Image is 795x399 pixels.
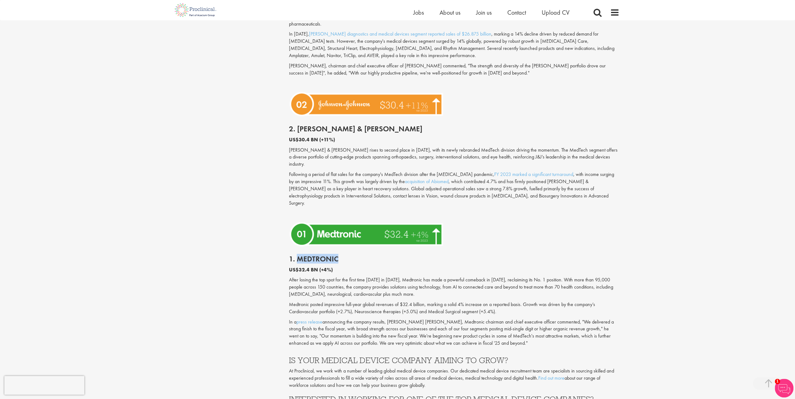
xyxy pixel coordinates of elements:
p: At Proclinical, we work with a number of leading global medical device companies. Our dedicated m... [289,367,619,389]
b: US$30.4 BN (+11%) [289,136,335,143]
a: Join us [476,8,492,17]
a: Find out more [538,375,564,381]
p: After losing the top spot for the first time [DATE] in [DATE], Medtronic has made a powerful come... [289,276,619,298]
a: FY 2023 marked a significant turnaround [494,171,573,178]
img: Chatbot [775,379,793,397]
a: acquisition of Abiomed [405,178,449,185]
p: Medtronic posted impressive full-year global revenues of $32.4 billion, marking a solid 4% increa... [289,301,619,315]
p: Following a period of flat sales for the company's MedTech division after the [MEDICAL_DATA] pand... [289,171,619,207]
a: About us [440,8,460,17]
h3: IS YOUR MEDICAL DEVICE COMPANY AIMING TO GROW? [289,356,619,364]
p: In [DATE], , marking a 14% decline driven by reduced demand for [MEDICAL_DATA] tests. However, th... [289,31,619,59]
h2: 1. Medtronic [289,255,619,263]
a: Upload CV [542,8,569,17]
a: press release [296,319,322,325]
p: [PERSON_NAME] & [PERSON_NAME] rises to second place in [DATE], with its newly rebranded MedTech d... [289,147,619,168]
h2: 2. [PERSON_NAME] & [PERSON_NAME] [289,125,619,133]
a: Jobs [413,8,424,17]
iframe: reCAPTCHA [4,376,84,395]
a: [PERSON_NAME] diagnostics and medical devices segment reported sales of $26.875 billion [309,31,491,37]
b: US$32.4 BN (+4%) [289,266,333,273]
span: 1 [775,379,780,384]
a: Contact [507,8,526,17]
p: [PERSON_NAME], chairman and chief executive officer of [PERSON_NAME] commented, "The strength and... [289,62,619,77]
p: In a announcing the company results, [PERSON_NAME] [PERSON_NAME], Medtronic chairman and chief ex... [289,319,619,347]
